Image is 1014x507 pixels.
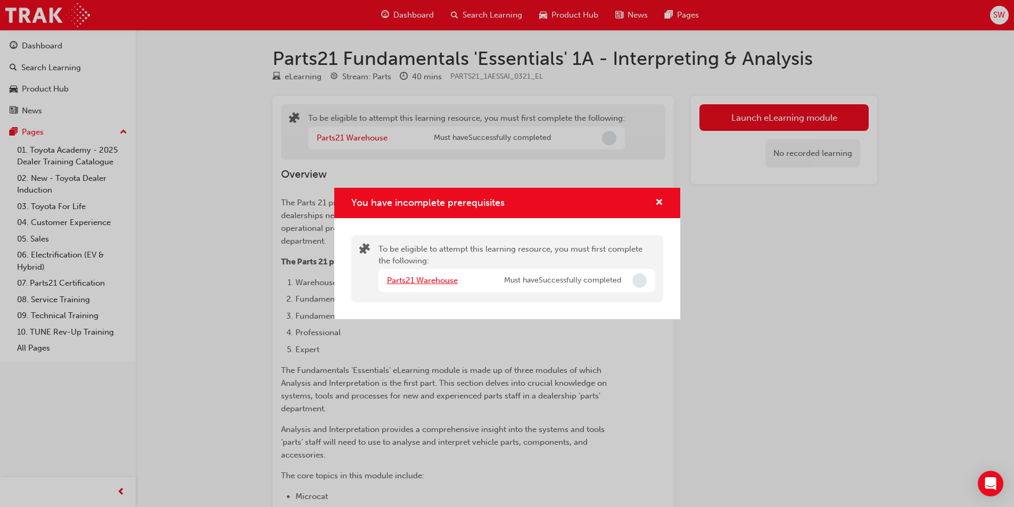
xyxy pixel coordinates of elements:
span: Incomplete [632,273,647,288]
span: Must have Successfully completed [504,275,621,287]
div: To be eligible to attempt this learning resource, you must first complete the following: [378,243,655,294]
span: cross-icon [655,198,663,208]
button: cross-icon [655,196,663,210]
span: You have incomplete prerequisites [351,197,505,209]
div: Open Intercom Messenger [978,471,1003,496]
span: puzzle-icon [359,244,370,256]
a: Parts21 Warehouse [387,276,458,285]
div: You have incomplete prerequisites [334,188,680,319]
